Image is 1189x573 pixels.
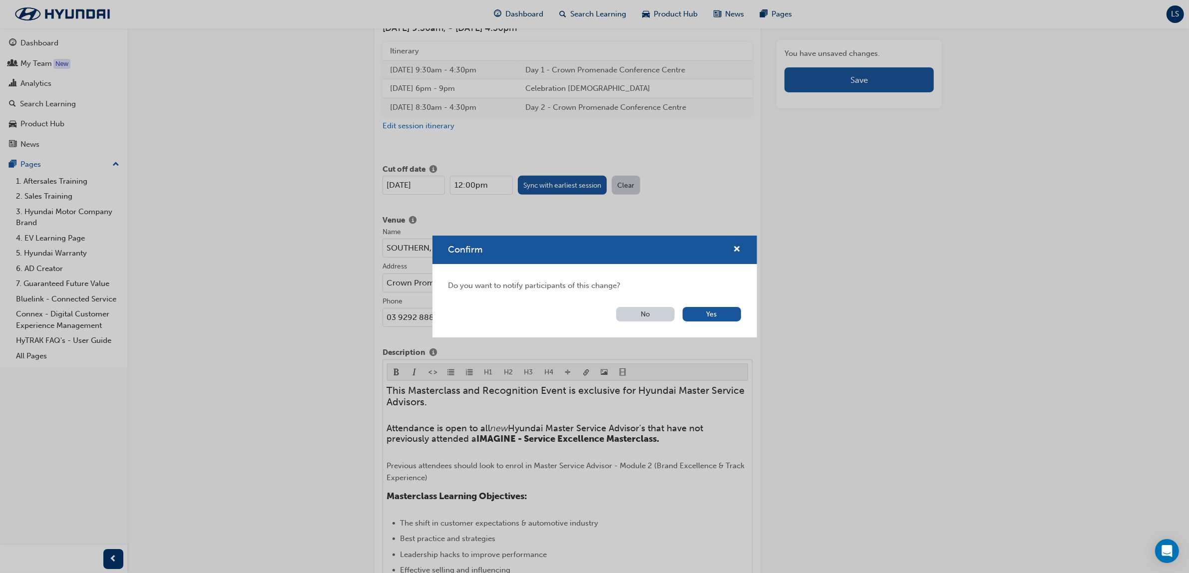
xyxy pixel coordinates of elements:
span: cross-icon [734,246,741,255]
button: cross-icon [734,244,741,256]
span: Confirm [448,244,483,255]
div: Open Intercom Messenger [1155,539,1179,563]
button: Yes [683,307,741,321]
div: Confirm [432,236,757,337]
button: No [616,307,675,321]
span: Do you want to notify participants of this change? [448,280,741,291]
